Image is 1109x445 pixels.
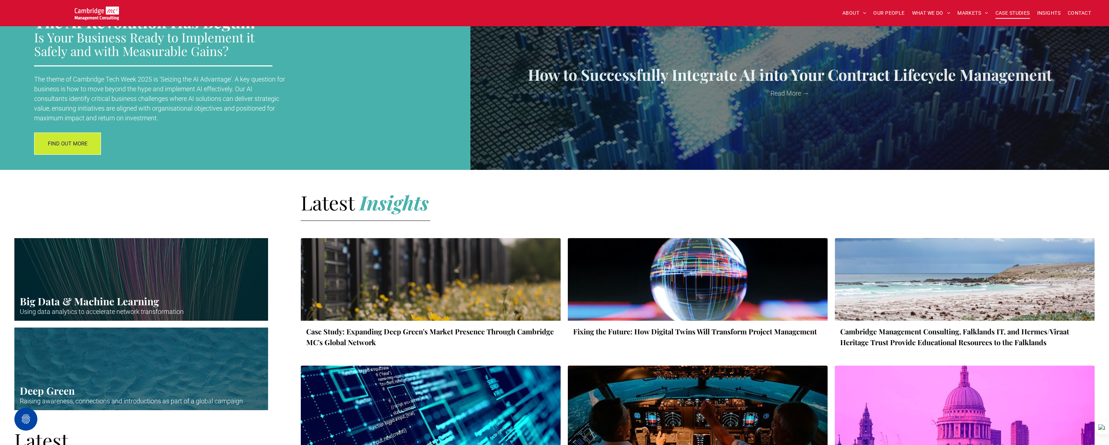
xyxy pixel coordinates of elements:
a: MARKETS [954,8,991,19]
a: Read More → [476,88,1104,98]
a: FIND OUT MORE [34,133,101,155]
a: A Data centre in a field, digital transformation [301,238,561,321]
a: Crystal ball on a neon floor, digital infrastructure [568,238,828,321]
span: The theme of Cambridge Tech Week 2025 is 'Seizing the AI Advantage'. A key question for business ... [34,75,285,122]
a: A vivid photo of the skyline of Stanley on the Falkland Islands, digital transformation [835,238,1095,321]
a: CASE STUDIES [992,8,1034,19]
span: CASE STUDIES [995,8,1030,19]
a: Case Study: Expanding Deep Green's Market Presence Through Cambridge MC's Global Network [306,326,555,348]
a: Your Business Transformed | Cambridge Management Consulting [75,8,119,15]
img: Go to Homepage [75,6,119,20]
a: INSIGHTS [1034,8,1064,19]
a: Should AI Appreciate its own Ignorance? [476,66,1104,83]
span: Is Your Business Ready to Implement it Safely and with Measurable Gains? [34,29,254,60]
a: Fixing the Future: How Digital Twins Will Transform Project Management [573,326,822,337]
a: Intricate waves in water [14,328,268,410]
span: Latest [301,189,354,215]
a: ABOUT [839,8,870,19]
span: FIND OUT MORE [48,135,88,153]
a: Streams of colour in red and green [14,238,268,321]
strong: nsights [367,189,429,215]
a: WHAT WE DO [908,8,954,19]
strong: I [359,189,367,215]
a: OUR PEOPLE [870,8,908,19]
a: Cambridge Management Consulting, Falklands IT, and Hermes/Viraat Heritage Trust Provide Education... [840,326,1089,348]
a: CONTACT [1064,8,1095,19]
